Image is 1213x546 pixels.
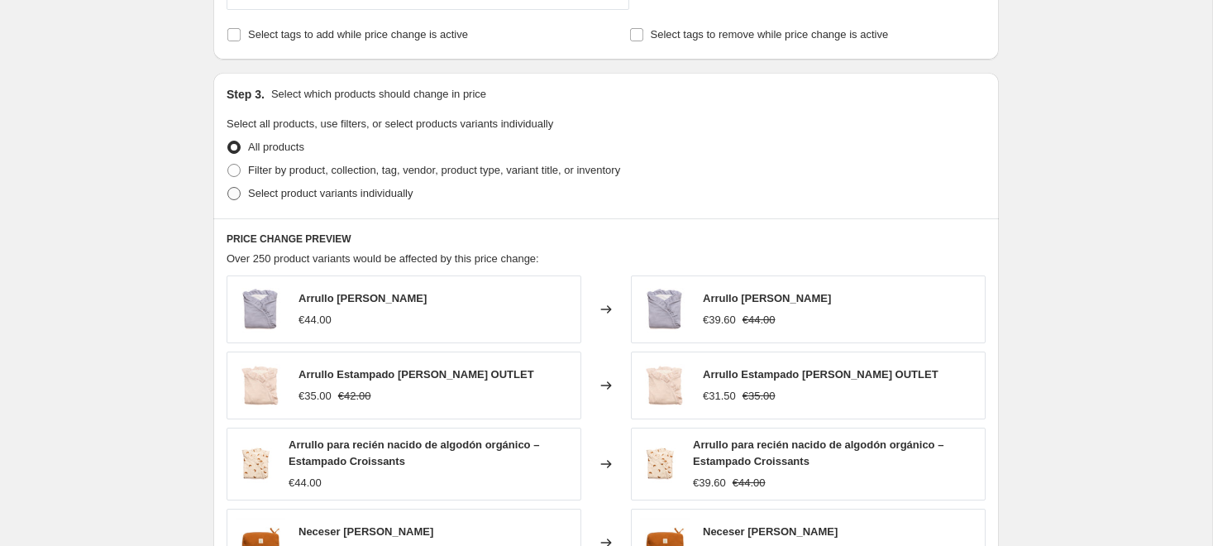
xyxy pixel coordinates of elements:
span: Select tags to add while price change is active [248,28,468,41]
span: Over 250 product variants would be affected by this price change: [227,252,539,265]
span: Arrullo Estampado [PERSON_NAME] OUTLET [703,368,938,381]
img: 42A4960-Editar_80x.jpg [236,439,275,489]
span: Arrullo para recién nacido de algodón orgánico – Estampado Croissants [289,438,539,467]
img: 42A4960-Editar_80x.jpg [640,439,680,489]
h2: Step 3. [227,86,265,103]
strike: €42.00 [338,388,371,405]
strike: €35.00 [743,388,776,405]
p: Select which products should change in price [271,86,486,103]
span: Select tags to remove while price change is active [651,28,889,41]
div: €31.50 [703,388,736,405]
span: Select all products, use filters, or select products variants individually [227,117,553,130]
img: 42A4957-Editar_80x.jpg [236,285,285,334]
span: Filter by product, collection, tag, vendor, product type, variant title, or inventory [248,164,620,176]
div: €39.60 [703,312,736,328]
strike: €44.00 [743,312,776,328]
div: €44.00 [289,475,322,491]
span: Select product variants individually [248,187,413,199]
div: €44.00 [298,312,332,328]
span: Arrullo [PERSON_NAME] [298,292,427,304]
span: Neceser [PERSON_NAME] [298,525,433,538]
div: €39.60 [693,475,726,491]
div: €35.00 [298,388,332,405]
strike: €44.00 [733,475,766,491]
span: Neceser [PERSON_NAME] [703,525,838,538]
img: 42A4957-Editar_80x.jpg [640,285,690,334]
img: 42A4954-Editar_80x.jpg [640,361,690,410]
span: All products [248,141,304,153]
span: Arrullo para recién nacido de algodón orgánico – Estampado Croissants [693,438,943,467]
h6: PRICE CHANGE PREVIEW [227,232,986,246]
span: Arrullo Estampado [PERSON_NAME] OUTLET [298,368,534,381]
img: 42A4954-Editar_80x.jpg [236,361,285,410]
span: Arrullo [PERSON_NAME] [703,292,831,304]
